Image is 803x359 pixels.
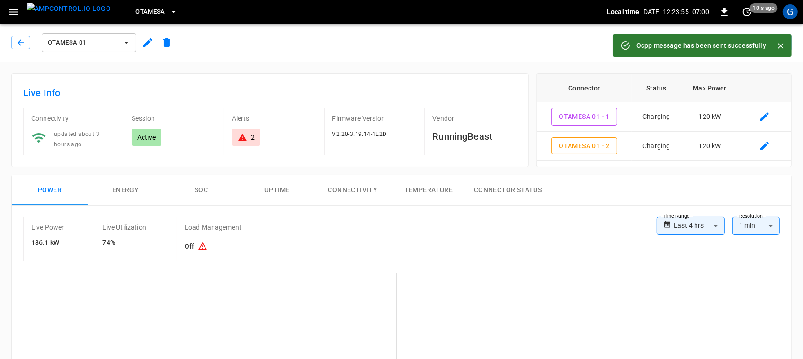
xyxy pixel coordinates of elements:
button: Uptime [239,175,315,206]
button: Power [12,175,88,206]
button: Connectivity [315,175,391,206]
th: Status [632,74,681,102]
td: Charging [632,132,681,161]
p: Load Management [185,223,241,232]
button: OtaMesa [132,3,181,21]
td: Charging [632,102,681,132]
div: 1 min [732,217,780,235]
button: OtaMesa 01 [42,33,136,52]
p: Alerts [232,114,317,123]
button: set refresh interval [740,4,755,19]
td: 120 kW [681,102,738,132]
button: OtaMesa 01 - 1 [551,108,617,126]
p: Active [137,133,156,142]
div: Last 4 hrs [674,217,725,235]
p: Local time [607,7,640,17]
label: Time Range [663,213,690,220]
p: Live Utilization [103,223,146,232]
button: OtaMesa 01 - 2 [551,137,617,155]
p: Firmware Version [332,114,417,123]
td: 120 kW [681,132,738,161]
p: [DATE] 12:23:55 -07:00 [642,7,709,17]
h6: 74% [103,238,146,248]
button: Temperature [391,175,466,206]
button: Close [774,39,788,53]
p: Session [132,114,216,123]
span: OtaMesa [135,7,165,18]
label: Resolution [739,213,763,220]
h6: RunningBeast [432,129,517,144]
span: updated about 3 hours ago [54,131,99,148]
p: Connectivity [31,114,116,123]
div: profile-icon [783,4,798,19]
table: connector table [537,74,791,161]
h6: Live Info [23,85,517,100]
span: OtaMesa 01 [48,37,118,48]
div: 2 [251,133,255,142]
th: Max Power [681,74,738,102]
button: Connector Status [466,175,549,206]
button: SOC [163,175,239,206]
span: 10 s ago [750,3,778,13]
p: Live Power [31,223,64,232]
h6: Off [185,238,241,256]
img: ampcontrol.io logo [27,3,111,15]
span: V2.20-3.19.14-1E2D [332,131,387,137]
p: Vendor [432,114,517,123]
button: Existing capacity schedules won’t take effect because Load Management is turned off. To activate ... [194,238,211,256]
button: Energy [88,175,163,206]
div: Ocpp message has been sent successfully [636,37,766,54]
h6: 186.1 kW [31,238,64,248]
th: Connector [537,74,632,102]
